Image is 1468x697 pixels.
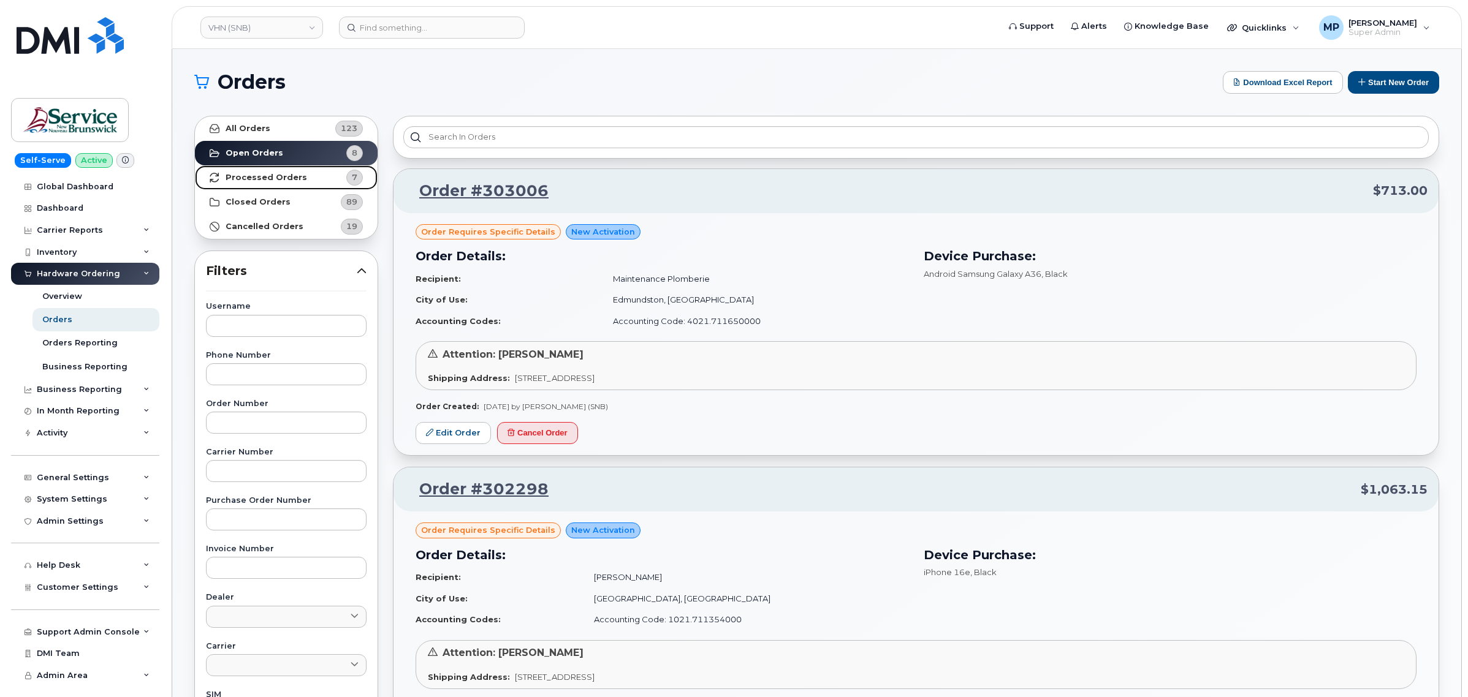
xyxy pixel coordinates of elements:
[206,497,367,505] label: Purchase Order Number
[416,572,461,582] strong: Recipient:
[206,400,367,408] label: Order Number
[443,647,584,658] span: Attention: [PERSON_NAME]
[515,672,595,682] span: [STREET_ADDRESS]
[195,190,378,214] a: Closed Orders89
[405,180,549,202] a: Order #303006
[226,148,283,158] strong: Open Orders
[428,373,510,383] strong: Shipping Address:
[226,173,307,183] strong: Processed Orders
[583,588,909,609] td: [GEOGRAPHIC_DATA], [GEOGRAPHIC_DATA]
[206,303,367,311] label: Username
[226,222,303,232] strong: Cancelled Orders
[405,478,549,500] a: Order #302298
[924,269,1041,279] span: Android Samsung Galaxy A36
[497,422,578,445] button: Cancel Order
[571,524,635,536] span: New Activation
[924,567,970,577] span: iPhone 16e
[206,642,367,650] label: Carrier
[416,546,909,564] h3: Order Details:
[1361,481,1428,499] span: $1,063.15
[352,147,357,159] span: 8
[421,226,555,238] span: Order requires Specific details
[195,214,378,239] a: Cancelled Orders19
[416,593,468,603] strong: City of Use:
[924,247,1417,265] h3: Device Purchase:
[416,295,468,304] strong: City of Use:
[226,197,291,207] strong: Closed Orders
[352,171,357,183] span: 7
[206,352,367,360] label: Phone Number
[583,567,909,588] td: [PERSON_NAME]
[1348,71,1439,94] button: Start New Order
[206,545,367,553] label: Invoice Number
[515,373,595,383] span: [STREET_ADDRESS]
[346,196,357,208] span: 89
[346,220,357,232] span: 19
[341,122,357,134] span: 123
[416,614,501,624] strong: Accounting Codes:
[416,316,501,326] strong: Accounting Codes:
[218,73,286,91] span: Orders
[1223,71,1343,94] button: Download Excel Report
[602,268,909,290] td: Maintenance Plomberie
[571,226,635,238] span: New Activation
[195,165,378,190] a: Processed Orders7
[416,247,909,265] h3: Order Details:
[206,262,357,280] span: Filters
[421,524,555,536] span: Order requires Specific details
[924,546,1417,564] h3: Device Purchase:
[428,672,510,682] strong: Shipping Address:
[226,124,270,134] strong: All Orders
[206,448,367,456] label: Carrier Number
[443,348,584,360] span: Attention: [PERSON_NAME]
[1041,269,1068,279] span: , Black
[403,126,1429,148] input: Search in orders
[206,593,367,601] label: Dealer
[602,311,909,332] td: Accounting Code: 4021.711650000
[195,141,378,165] a: Open Orders8
[970,567,997,577] span: , Black
[583,609,909,630] td: Accounting Code: 1021.711354000
[1373,182,1428,200] span: $713.00
[416,402,479,411] strong: Order Created:
[416,422,491,445] a: Edit Order
[416,274,461,284] strong: Recipient:
[484,402,608,411] span: [DATE] by [PERSON_NAME] (SNB)
[602,289,909,311] td: Edmundston, [GEOGRAPHIC_DATA]
[195,116,378,141] a: All Orders123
